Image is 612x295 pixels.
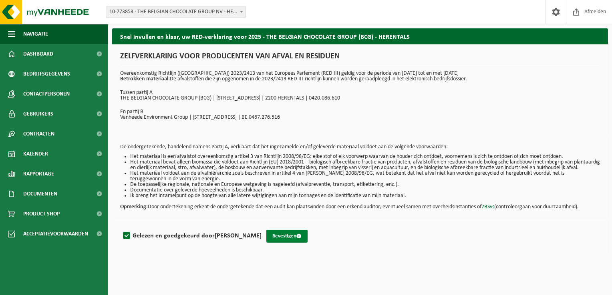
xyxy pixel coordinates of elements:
[215,233,262,239] strong: [PERSON_NAME]
[120,76,170,82] strong: Betrokken materiaal:
[120,144,600,150] p: De ondergetekende, handelend namens Partij A, verklaart dat het ingezamelde en/of geleverde mater...
[23,24,48,44] span: Navigatie
[112,28,608,44] h2: Snel invullen en klaar, uw RED-verklaring voor 2025 - THE BELGIAN CHOCOLATE GROUP (BCG) - HERENTALS
[23,204,60,224] span: Product Shop
[120,109,600,115] p: En partij B
[120,90,600,96] p: Tussen partij A
[23,144,48,164] span: Kalender
[23,104,53,124] span: Gebruikers
[120,199,600,210] p: Door ondertekening erkent de ondergetekende dat een audit kan plaatsvinden door een erkend audito...
[23,84,70,104] span: Contactpersonen
[130,154,600,159] li: Het materiaal is een afvalstof overeenkomstig artikel 3 van Richtlijn 2008/98/EG: elke stof of el...
[130,193,600,199] li: Ik breng het inzamelpunt op de hoogte van alle latere wijzigingen aan mijn tonnages en de identif...
[23,44,53,64] span: Dashboard
[23,64,70,84] span: Bedrijfsgegevens
[120,115,600,120] p: Vanheede Environment Group | [STREET_ADDRESS] | BE 0467.276.516
[481,204,494,210] a: 2BSvs
[23,164,54,184] span: Rapportage
[120,52,600,65] h1: ZELFVERKLARING VOOR PRODUCENTEN VAN AFVAL EN RESIDUEN
[121,230,262,242] label: Gelezen en goedgekeurd door
[106,6,246,18] span: 10-773853 - THE BELGIAN CHOCOLATE GROUP NV - HERENTALS
[130,159,600,171] li: Het materiaal bevat alleen biomassa die voldoet aan Richtlijn (EU) 2018/2001 – biologisch afbreek...
[130,171,600,182] li: Het materiaal voldoet aan de afvalhiërarchie zoals beschreven in artikel 4 van [PERSON_NAME] 2008...
[23,224,88,244] span: Acceptatievoorwaarden
[106,6,246,18] span: 10-773853 - THE BELGIAN CHOCOLATE GROUP NV - HERENTALS
[130,182,600,187] li: De toepasselijke regionale, nationale en Europese wetgeving is nageleefd (afvalpreventie, transpo...
[130,187,600,193] li: Documentatie over geleverde hoeveelheden is beschikbaar.
[120,71,600,82] p: Overeenkomstig Richtlijn ([GEOGRAPHIC_DATA]) 2023/2413 van het Europees Parlement (RED III) geldi...
[266,230,308,243] button: Bevestigen
[23,124,54,144] span: Contracten
[120,204,148,210] strong: Opmerking:
[120,96,600,101] p: THE BELGIAN CHOCOLATE GROUP (BCG) | [STREET_ADDRESS] | 2200 HERENTALS | 0420.086.610
[23,184,57,204] span: Documenten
